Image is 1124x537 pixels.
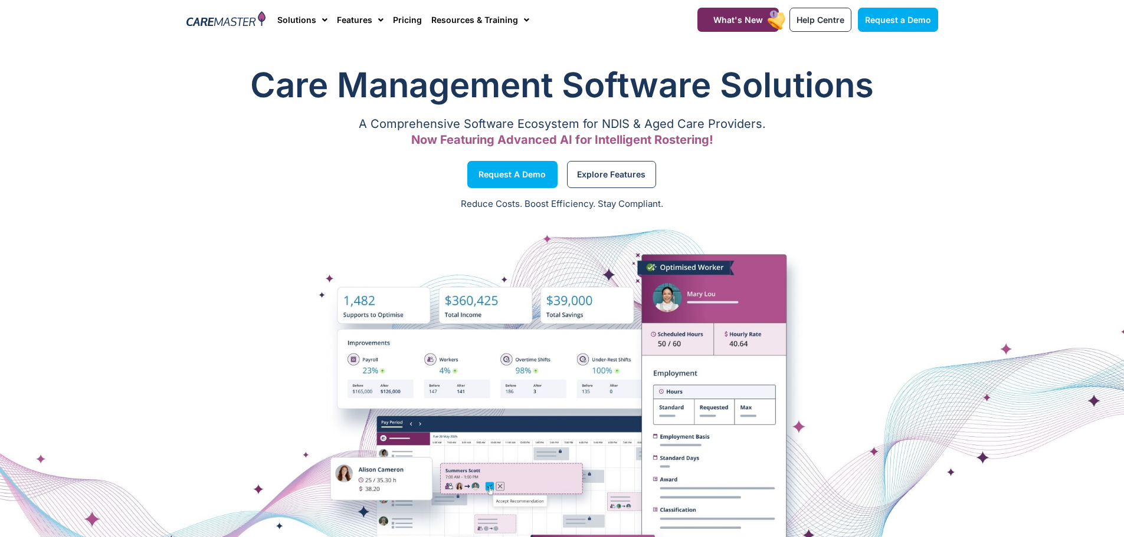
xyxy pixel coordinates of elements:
[479,172,546,177] span: Request a Demo
[467,161,558,188] a: Request a Demo
[567,161,656,188] a: Explore Features
[186,11,266,29] img: CareMaster Logo
[697,8,779,32] a: What's New
[789,8,851,32] a: Help Centre
[411,133,713,147] span: Now Featuring Advanced AI for Intelligent Rostering!
[865,15,931,25] span: Request a Demo
[858,8,938,32] a: Request a Demo
[7,197,1117,211] p: Reduce Costs. Boost Efficiency. Stay Compliant.
[186,61,938,108] h1: Care Management Software Solutions
[577,172,645,177] span: Explore Features
[713,15,763,25] span: What's New
[797,15,844,25] span: Help Centre
[186,120,938,128] p: A Comprehensive Software Ecosystem for NDIS & Aged Care Providers.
